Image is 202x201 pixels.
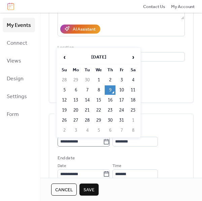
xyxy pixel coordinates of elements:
button: AI Assistant [60,25,100,33]
span: Time [112,163,121,169]
td: 30 [105,116,115,125]
th: Fr [116,65,127,75]
button: Save [79,184,99,196]
td: 30 [82,75,93,85]
img: logo [7,3,14,10]
td: 28 [59,75,70,85]
td: 8 [93,85,104,95]
td: 7 [82,85,93,95]
th: [DATE] [70,50,127,65]
td: 2 [59,126,70,135]
td: 6 [105,126,115,135]
td: 22 [93,106,104,115]
a: Connect [3,36,35,50]
span: ‹ [59,50,69,64]
span: Settings [7,91,27,102]
td: 16 [105,95,115,105]
td: 18 [128,95,138,105]
span: Form [7,109,19,120]
a: My Events [3,18,35,32]
td: 27 [70,116,81,125]
td: 29 [93,116,104,125]
span: My Events [7,20,31,31]
td: 19 [59,106,70,115]
td: 2 [105,75,115,85]
a: Form [3,107,35,121]
td: 7 [116,126,127,135]
td: 6 [70,85,81,95]
span: Views [7,56,21,66]
td: 21 [82,106,93,115]
td: 4 [128,75,138,85]
a: Design [3,71,35,86]
span: Design [7,74,24,84]
td: 24 [116,106,127,115]
td: 23 [105,106,115,115]
td: 3 [70,126,81,135]
td: 12 [59,95,70,105]
div: End date [58,155,75,161]
td: 14 [82,95,93,105]
td: 5 [59,85,70,95]
th: We [93,65,104,75]
div: Location [58,44,183,51]
td: 15 [93,95,104,105]
span: Cancel [55,187,73,193]
td: 8 [128,126,138,135]
td: 17 [116,95,127,105]
button: Cancel [51,184,77,196]
td: 10 [116,85,127,95]
a: Settings [3,89,35,104]
td: 31 [116,116,127,125]
td: 13 [70,95,81,105]
th: Sa [128,65,138,75]
td: 11 [128,85,138,95]
span: Save [83,187,95,193]
td: 28 [82,116,93,125]
a: Views [3,53,35,68]
span: Connect [7,38,27,48]
td: 25 [128,106,138,115]
th: Su [59,65,70,75]
td: 20 [70,106,81,115]
td: 9 [105,85,115,95]
a: Contact Us [143,3,165,10]
td: 1 [93,75,104,85]
td: 4 [82,126,93,135]
th: Tu [82,65,93,75]
div: AI Assistant [73,26,96,33]
td: 29 [70,75,81,85]
span: Date [58,163,66,169]
td: 26 [59,116,70,125]
td: 1 [128,116,138,125]
th: Mo [70,65,81,75]
td: 3 [116,75,127,85]
a: My Account [171,3,195,10]
th: Th [105,65,115,75]
span: › [128,50,138,64]
td: 5 [93,126,104,135]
